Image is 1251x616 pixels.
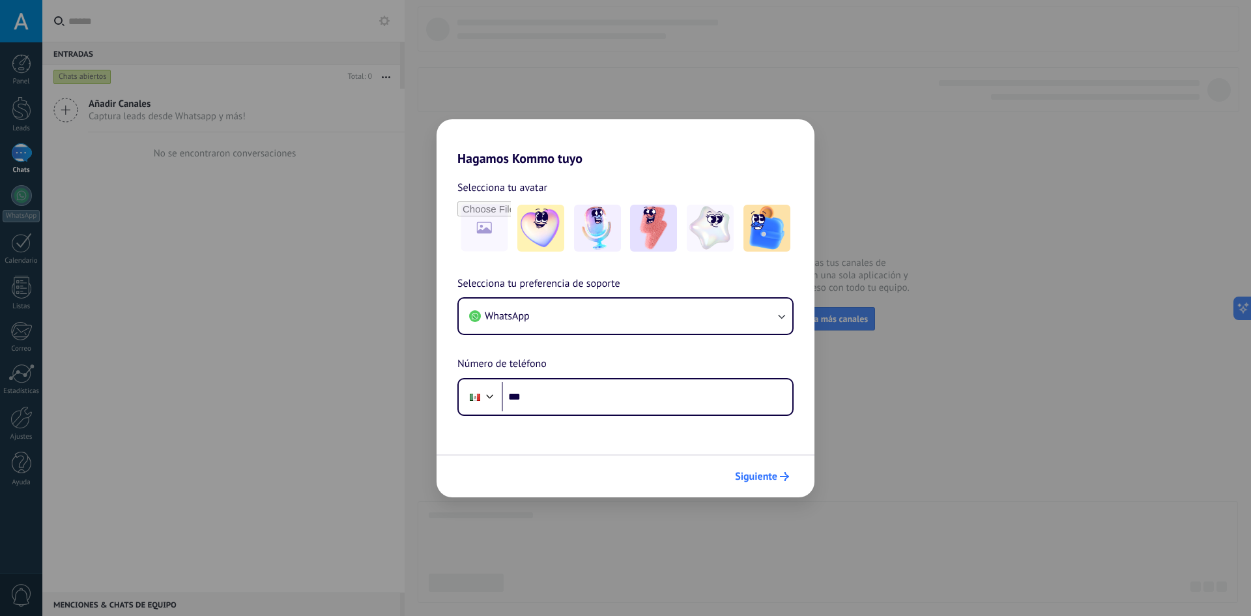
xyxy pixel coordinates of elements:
span: Selecciona tu avatar [457,179,547,196]
img: -2.jpeg [574,205,621,252]
h2: Hagamos Kommo tuyo [437,119,814,166]
span: Número de teléfono [457,356,547,373]
span: Selecciona tu preferencia de soporte [457,276,620,293]
img: -5.jpeg [743,205,790,252]
img: -1.jpeg [517,205,564,252]
button: WhatsApp [459,299,792,334]
span: WhatsApp [485,310,530,323]
img: -3.jpeg [630,205,677,252]
button: Siguiente [729,465,795,488]
span: Siguiente [735,472,777,481]
div: Mexico: + 52 [463,383,487,411]
img: -4.jpeg [687,205,734,252]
